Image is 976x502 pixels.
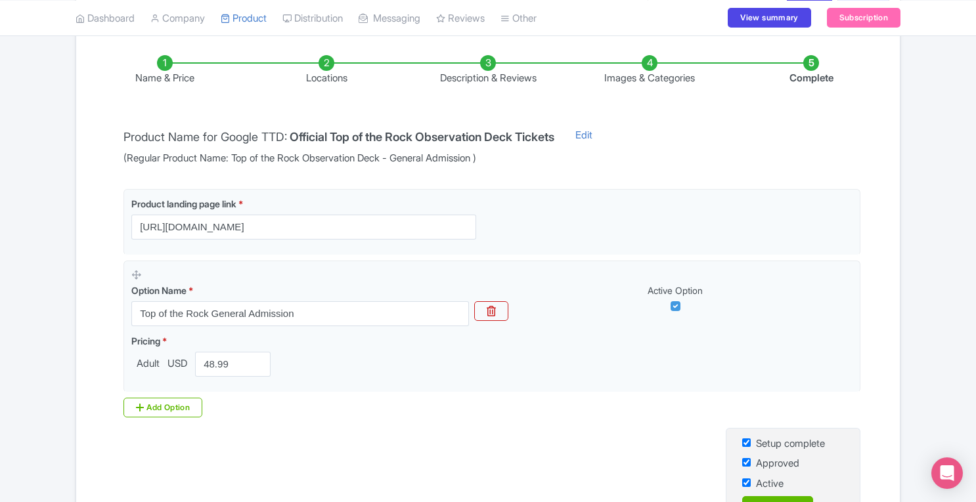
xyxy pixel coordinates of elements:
[756,456,799,471] label: Approved
[131,285,187,296] span: Option Name
[84,55,246,86] li: Name & Price
[131,215,476,240] input: Product landing page link
[931,457,963,489] div: Open Intercom Messenger
[165,356,190,371] span: USD
[827,8,900,28] a: Subscription
[131,335,160,346] span: Pricing
[246,55,407,86] li: Locations
[730,55,892,86] li: Complete
[728,8,810,28] a: View summary
[290,131,554,144] h4: Official Top of the Rock Observation Deck Tickets
[569,55,730,86] li: Images & Categories
[407,55,569,86] li: Description & Reviews
[131,198,236,209] span: Product landing page link
[562,128,606,166] a: Edit
[123,398,202,417] div: Add Option
[123,130,287,144] span: Product Name for Google TTD:
[756,476,784,492] label: Active
[131,301,469,326] input: Option Name
[648,285,703,296] span: Active Option
[195,352,271,377] input: 0.00
[123,151,554,166] span: (Regular Product Name: Top of the Rock Observation Deck - General Admission )
[131,356,165,371] span: Adult
[756,436,825,451] label: Setup complete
